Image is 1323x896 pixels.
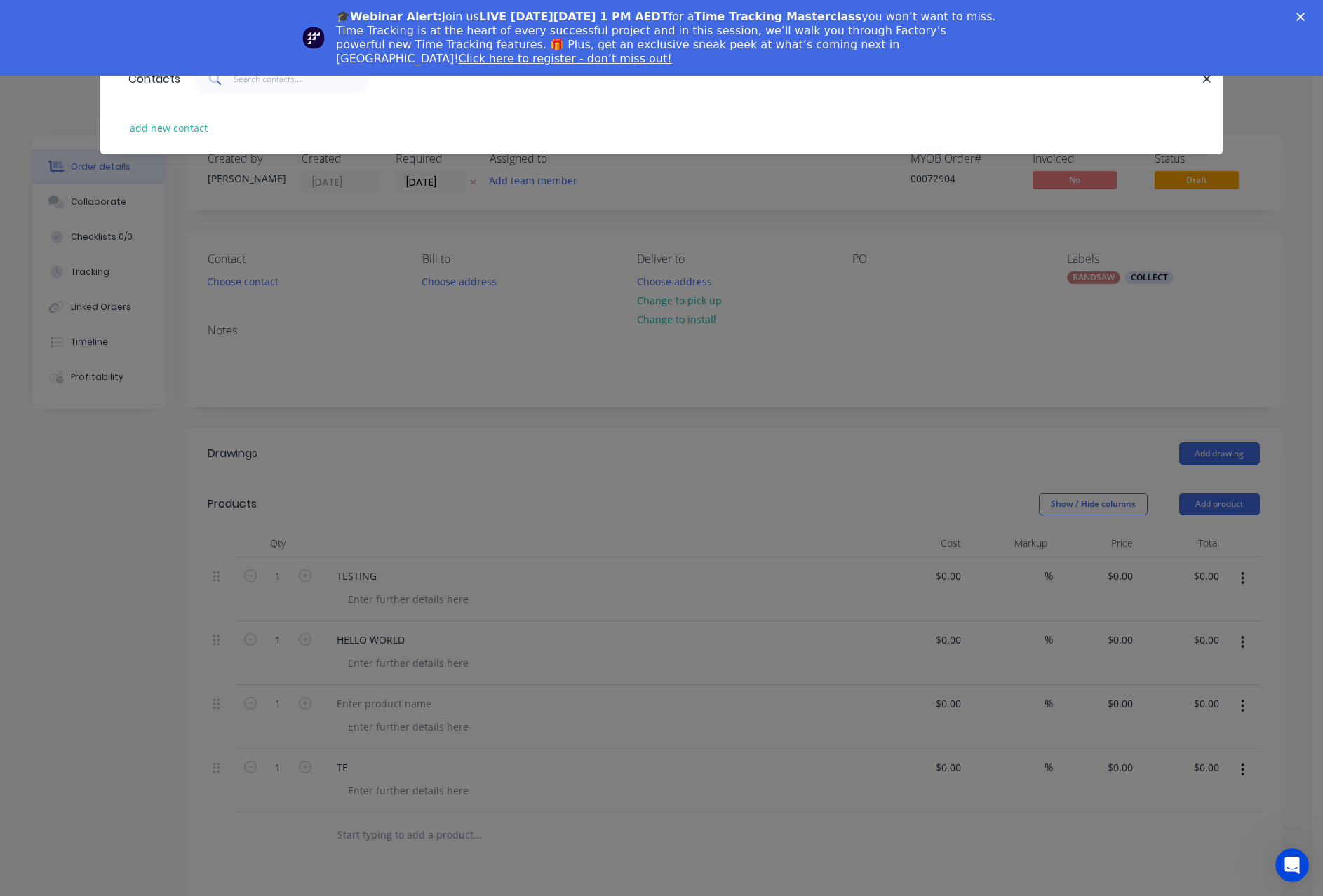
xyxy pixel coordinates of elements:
[121,57,180,102] div: Contacts
[1275,848,1309,882] iframe: Intercom live chat
[302,27,325,49] img: Profile image for Team
[336,10,998,66] div: Join us for a you won’t want to miss. Time Tracking is at the heart of every successful project a...
[459,52,672,65] a: Click here to register - don’t miss out!
[694,10,862,23] b: Time Tracking Masterclass
[234,65,370,93] input: Search contacts...
[336,10,442,23] b: 🎓Webinar Alert:
[479,10,669,23] b: LIVE [DATE][DATE] 1 PM AEDT
[1296,13,1310,21] div: Close
[123,118,215,137] button: add new contact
